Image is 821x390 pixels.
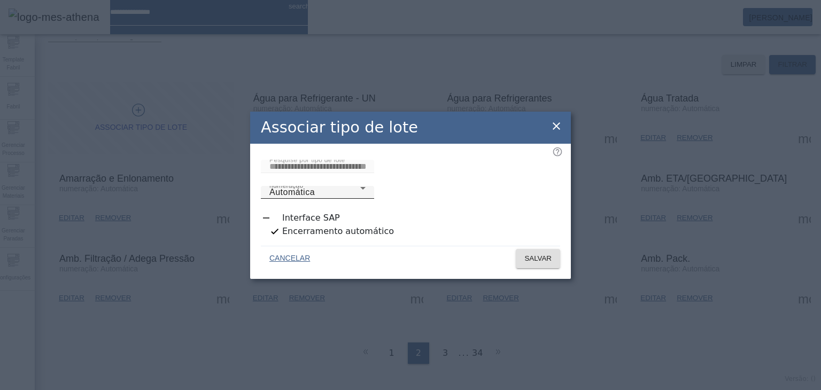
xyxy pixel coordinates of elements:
[280,225,394,238] label: Encerramento automático
[516,249,560,268] button: SALVAR
[280,212,340,224] label: Interface SAP
[261,116,418,139] h2: Associar tipo de lote
[269,156,345,163] mat-label: Pesquise por tipo de lote
[261,249,319,268] button: CANCELAR
[524,253,552,264] span: SALVAR
[269,160,366,173] input: Number
[269,253,310,264] span: CANCELAR
[269,188,315,197] span: Automática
